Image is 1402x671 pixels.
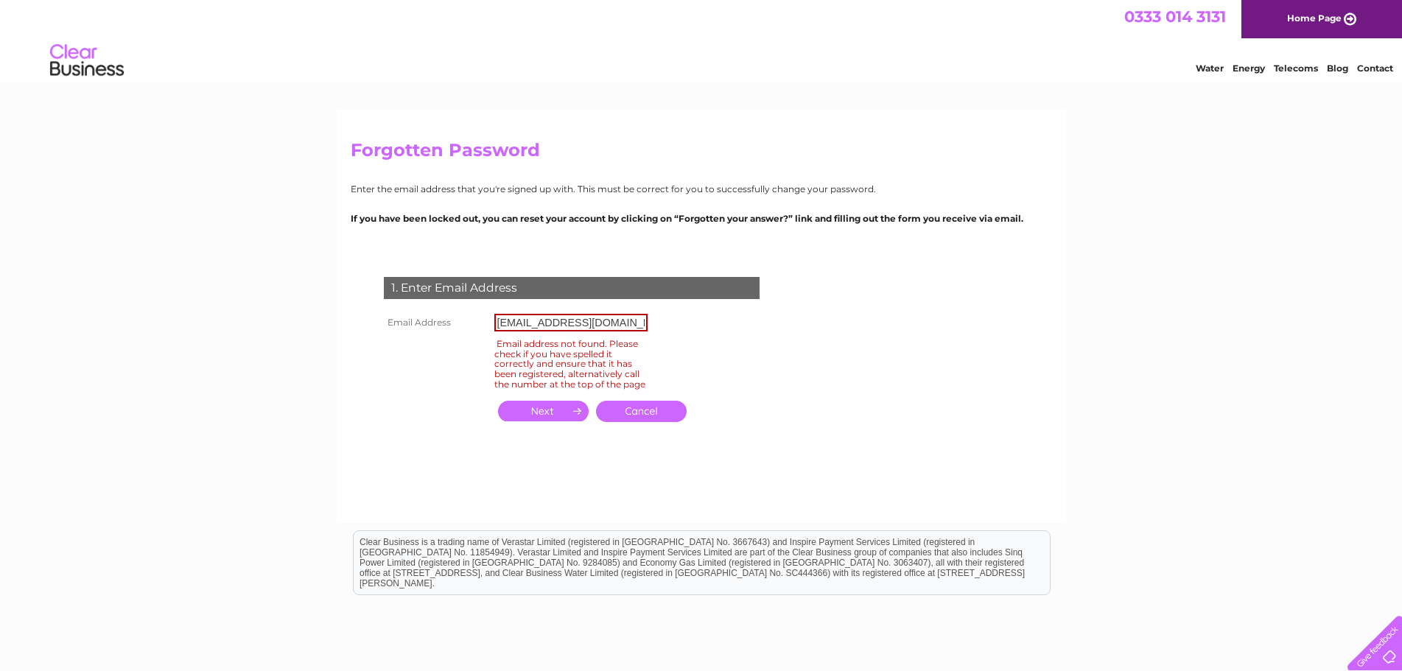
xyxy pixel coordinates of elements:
[351,211,1052,225] p: If you have been locked out, you can reset your account by clicking on “Forgotten your answer?” l...
[1233,63,1265,74] a: Energy
[354,8,1050,71] div: Clear Business is a trading name of Verastar Limited (registered in [GEOGRAPHIC_DATA] No. 3667643...
[1357,63,1393,74] a: Contact
[380,310,491,335] th: Email Address
[1327,63,1348,74] a: Blog
[494,336,648,392] div: Email address not found. Please check if you have spelled it correctly and ensure that it has bee...
[1196,63,1224,74] a: Water
[351,140,1052,168] h2: Forgotten Password
[351,182,1052,196] p: Enter the email address that you're signed up with. This must be correct for you to successfully ...
[49,38,125,83] img: logo.png
[1274,63,1318,74] a: Telecoms
[384,277,760,299] div: 1. Enter Email Address
[596,401,687,422] a: Cancel
[1124,7,1226,26] a: 0333 014 3131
